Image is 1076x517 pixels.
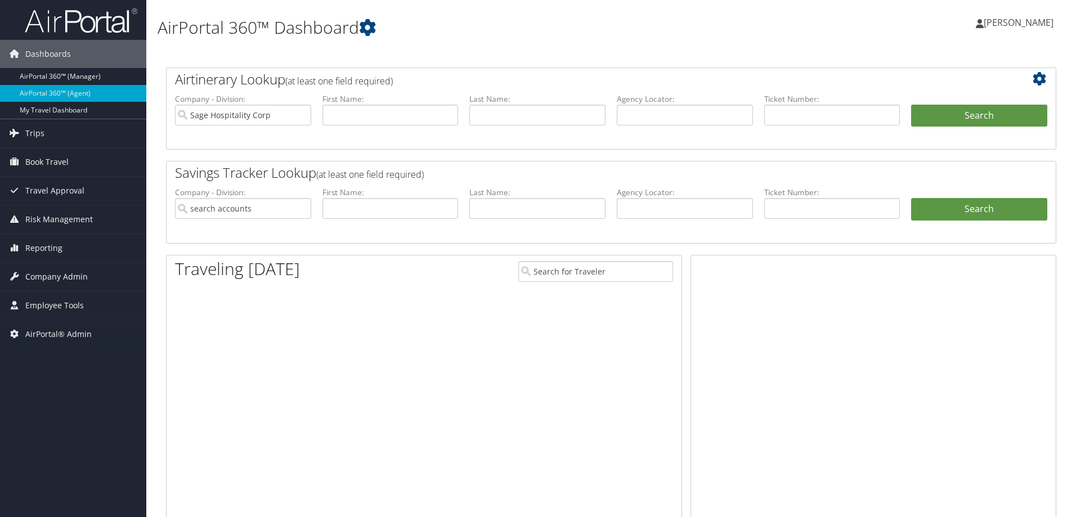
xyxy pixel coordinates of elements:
input: Search for Traveler [518,261,673,282]
label: Last Name: [469,93,606,105]
button: Search [911,105,1047,127]
label: Company - Division: [175,93,311,105]
h2: Airtinerary Lookup [175,70,973,89]
label: Company - Division: [175,187,311,198]
span: AirPortal® Admin [25,320,92,348]
span: Employee Tools [25,291,84,320]
span: Travel Approval [25,177,84,205]
span: Trips [25,119,44,147]
label: Ticket Number: [764,93,900,105]
label: Agency Locator: [617,187,753,198]
span: Company Admin [25,263,88,291]
a: [PERSON_NAME] [976,6,1065,39]
span: (at least one field required) [316,168,424,181]
input: search accounts [175,198,311,219]
label: Last Name: [469,187,606,198]
span: Book Travel [25,148,69,176]
span: (at least one field required) [285,75,393,87]
h1: AirPortal 360™ Dashboard [158,16,763,39]
span: Dashboards [25,40,71,68]
label: Agency Locator: [617,93,753,105]
h1: Traveling [DATE] [175,257,300,281]
label: First Name: [322,187,459,198]
label: First Name: [322,93,459,105]
label: Ticket Number: [764,187,900,198]
h2: Savings Tracker Lookup [175,163,973,182]
img: airportal-logo.png [25,7,137,34]
span: [PERSON_NAME] [984,16,1053,29]
span: Risk Management [25,205,93,233]
a: Search [911,198,1047,221]
span: Reporting [25,234,62,262]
